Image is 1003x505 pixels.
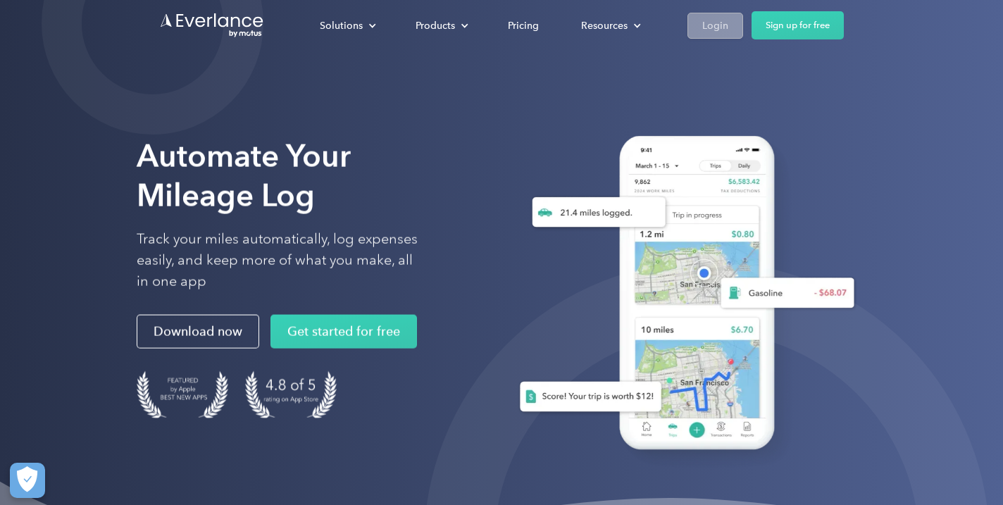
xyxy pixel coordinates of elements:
[416,17,455,35] div: Products
[581,17,628,35] div: Resources
[401,13,480,38] div: Products
[497,121,866,470] img: Everlance, mileage tracker app, expense tracking app
[10,463,45,498] button: Cookies Settings
[306,13,387,38] div: Solutions
[137,315,259,349] a: Download now
[137,137,351,214] strong: Automate Your Mileage Log
[320,17,363,35] div: Solutions
[752,11,844,39] a: Sign up for free
[508,17,539,35] div: Pricing
[137,371,228,418] img: Badge for Featured by Apple Best New Apps
[687,13,743,39] a: Login
[702,17,728,35] div: Login
[245,371,337,418] img: 4.9 out of 5 stars on the app store
[494,13,553,38] a: Pricing
[137,229,418,292] p: Track your miles automatically, log expenses easily, and keep more of what you make, all in one app
[270,315,417,349] a: Get started for free
[567,13,652,38] div: Resources
[159,12,265,39] a: Go to homepage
